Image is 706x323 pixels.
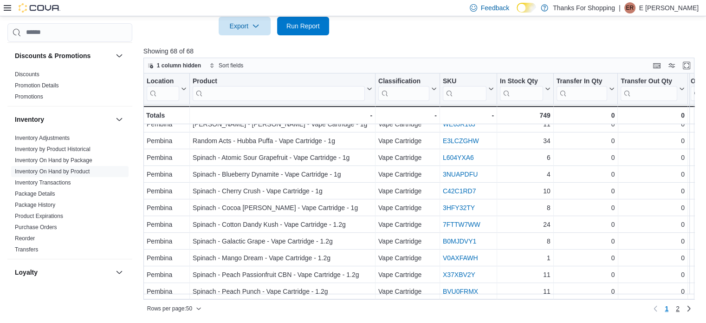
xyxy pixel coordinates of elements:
a: L604YXA6 [443,154,474,161]
button: Transfer In Qty [556,77,615,100]
span: Export [224,17,265,35]
div: 0 [621,236,684,247]
button: In Stock Qty [500,77,551,100]
span: 2 [676,304,680,313]
div: 6 [500,152,551,163]
div: [PERSON_NAME] - [PERSON_NAME] - Vape Cartridge - 1g [193,119,372,130]
div: Vape Cartridge [378,219,437,230]
div: Pembina [147,286,187,297]
div: 0 [621,219,684,230]
div: Spinach - Cotton Dandy Kush - Vape Cartridge - 1.2g [193,219,372,230]
a: Next page [683,303,694,314]
div: Classification [378,77,429,86]
input: Dark Mode [517,3,536,13]
div: E Robert [624,2,635,13]
span: Feedback [481,3,509,13]
span: Run Report [286,21,320,31]
h3: Inventory [15,115,44,124]
div: 8 [500,236,551,247]
span: Inventory On Hand by Package [15,157,92,164]
div: 749 [500,110,551,121]
p: | [619,2,621,13]
div: Spinach - Atomic Sour Grapefruit - Vape Cartridge - 1g [193,152,372,163]
div: 4 [500,169,551,180]
a: V0AXFAWH [443,254,478,262]
a: Package Details [15,191,55,197]
div: 11 [500,269,551,280]
div: Spinach - Mango Dream - Vape Cartridge - 1.2g [193,252,372,264]
button: Display options [666,60,677,71]
a: Discounts [15,71,39,78]
h3: Discounts & Promotions [15,51,91,60]
h3: Loyalty [15,268,38,277]
span: Purchase Orders [15,224,57,231]
a: 3HFY32TY [443,204,475,211]
a: X37XBV2Y [443,271,475,278]
div: Pembina [147,269,187,280]
div: Vape Cartridge [378,135,437,146]
div: Pembina [147,169,187,180]
span: 1 [665,304,668,313]
div: 0 [621,252,684,264]
div: Classification [378,77,429,100]
nav: Pagination for preceding grid [650,301,694,316]
span: Sort fields [219,62,243,69]
div: Vape Cartridge [378,202,437,213]
button: Classification [378,77,437,100]
div: Vape Cartridge [378,169,437,180]
button: Location [147,77,187,100]
a: E3LCZGHW [443,137,479,145]
div: Vape Cartridge [378,269,437,280]
span: Promotions [15,93,43,100]
a: 7FTTW7WW [443,221,480,228]
a: Inventory Transactions [15,179,71,186]
p: E [PERSON_NAME] [639,2,699,13]
div: - [443,110,494,121]
div: - [193,110,372,121]
div: Location [147,77,179,86]
a: Package History [15,202,55,208]
div: 11 [500,119,551,130]
span: Rows per page : 50 [147,305,192,312]
div: Pembina [147,185,187,197]
div: 0 [621,169,684,180]
div: Product [193,77,365,100]
button: Inventory [114,114,125,125]
a: Purchase Orders [15,224,57,231]
div: 0 [621,152,684,163]
a: 3NUAPDFU [443,171,478,178]
div: 0 [621,110,684,121]
button: Product [193,77,372,100]
div: Transfer In Qty [556,77,607,100]
div: SKU URL [443,77,486,100]
div: 1 [500,252,551,264]
a: BVU0FRMX [443,288,478,295]
div: Spinach - Cocoa [PERSON_NAME] - Vape Cartridge - 1g [193,202,372,213]
a: Inventory On Hand by Product [15,168,90,175]
div: Vape Cartridge [378,185,437,197]
div: Discounts & Promotions [7,69,132,106]
div: Pembina [147,219,187,230]
button: Transfer Out Qty [621,77,684,100]
div: 0 [556,286,615,297]
div: 24 [500,219,551,230]
button: Previous page [650,303,661,314]
a: Promotion Details [15,82,59,89]
a: B0MJDVY1 [443,237,476,245]
div: Spinach - Peach Passionfruit CBN - Vape Cartridge - 1.2g [193,269,372,280]
div: Spinach - Blueberry Dynamite - Vape Cartridge - 1g [193,169,372,180]
div: Vape Cartridge [378,119,437,130]
div: Pembina [147,236,187,247]
p: Showing 68 of 68 [143,46,700,56]
button: Keyboard shortcuts [651,60,662,71]
button: Page 1 of 2 [661,301,672,316]
div: In Stock Qty [500,77,543,86]
div: Transfer In Qty [556,77,607,86]
a: Transfers [15,246,38,253]
div: Transfer Out Qty [621,77,677,86]
div: Product [193,77,365,86]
